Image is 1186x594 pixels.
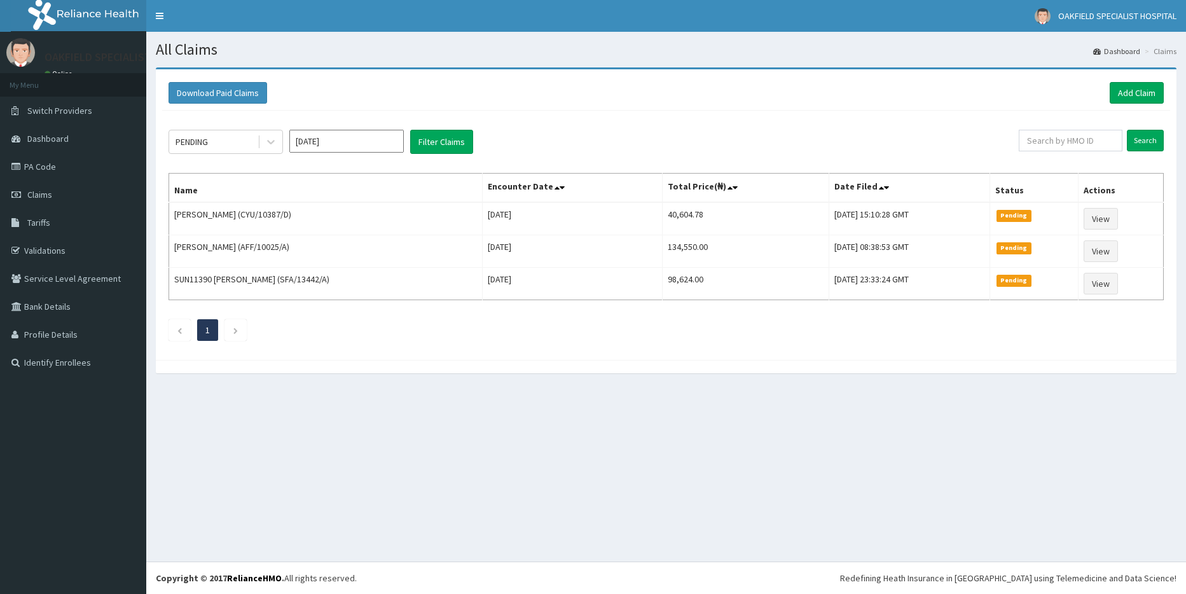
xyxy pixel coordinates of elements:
[996,210,1031,221] span: Pending
[410,130,473,154] button: Filter Claims
[205,324,210,336] a: Page 1 is your current page
[662,235,829,268] td: 134,550.00
[156,41,1176,58] h1: All Claims
[990,174,1079,203] th: Status
[1141,46,1176,57] li: Claims
[829,174,990,203] th: Date Filed
[482,202,662,235] td: [DATE]
[169,268,483,300] td: SUN11390 [PERSON_NAME] (SFA/13442/A)
[1127,130,1164,151] input: Search
[840,572,1176,584] div: Redefining Heath Insurance in [GEOGRAPHIC_DATA] using Telemedicine and Data Science!
[289,130,404,153] input: Select Month and Year
[27,105,92,116] span: Switch Providers
[1084,208,1118,230] a: View
[482,235,662,268] td: [DATE]
[1084,273,1118,294] a: View
[829,202,990,235] td: [DATE] 15:10:28 GMT
[169,82,267,104] button: Download Paid Claims
[1019,130,1122,151] input: Search by HMO ID
[1110,82,1164,104] a: Add Claim
[169,202,483,235] td: [PERSON_NAME] (CYU/10387/D)
[662,202,829,235] td: 40,604.78
[45,69,75,78] a: Online
[45,52,203,63] p: OAKFIELD SPECIALIST HOSPITAL
[482,174,662,203] th: Encounter Date
[1058,10,1176,22] span: OAKFIELD SPECIALIST HOSPITAL
[27,217,50,228] span: Tariffs
[169,235,483,268] td: [PERSON_NAME] (AFF/10025/A)
[482,268,662,300] td: [DATE]
[146,562,1186,594] footer: All rights reserved.
[1093,46,1140,57] a: Dashboard
[177,324,183,336] a: Previous page
[156,572,284,584] strong: Copyright © 2017 .
[27,133,69,144] span: Dashboard
[1078,174,1163,203] th: Actions
[6,38,35,67] img: User Image
[233,324,238,336] a: Next page
[996,275,1031,286] span: Pending
[662,174,829,203] th: Total Price(₦)
[27,189,52,200] span: Claims
[662,268,829,300] td: 98,624.00
[169,174,483,203] th: Name
[227,572,282,584] a: RelianceHMO
[829,268,990,300] td: [DATE] 23:33:24 GMT
[176,135,208,148] div: PENDING
[996,242,1031,254] span: Pending
[1084,240,1118,262] a: View
[1035,8,1051,24] img: User Image
[829,235,990,268] td: [DATE] 08:38:53 GMT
